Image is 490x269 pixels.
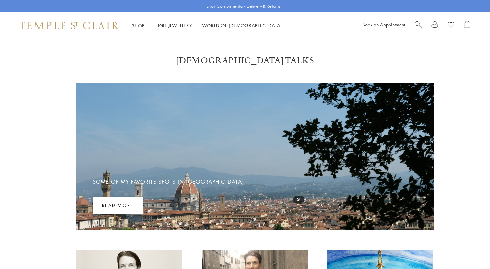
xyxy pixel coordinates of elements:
a: Search [415,21,422,30]
nav: Main navigation [132,22,282,30]
a: Open Shopping Bag [464,21,470,30]
h1: [DEMOGRAPHIC_DATA] Talks [26,55,464,67]
a: Book an Appointment [362,21,405,28]
a: ShopShop [132,22,145,29]
a: View Wishlist [448,21,454,30]
a: Some of My Favorite Spots in [GEOGRAPHIC_DATA] [93,178,244,185]
iframe: Gorgias live chat messenger [457,238,483,262]
a: High JewelleryHigh Jewellery [154,22,192,29]
p: Enjoy Complimentary Delivery & Returns [206,3,281,9]
img: Temple St. Clair [20,22,118,29]
a: World of [DEMOGRAPHIC_DATA]World of [DEMOGRAPHIC_DATA] [202,22,282,29]
a: Read more [93,197,143,214]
